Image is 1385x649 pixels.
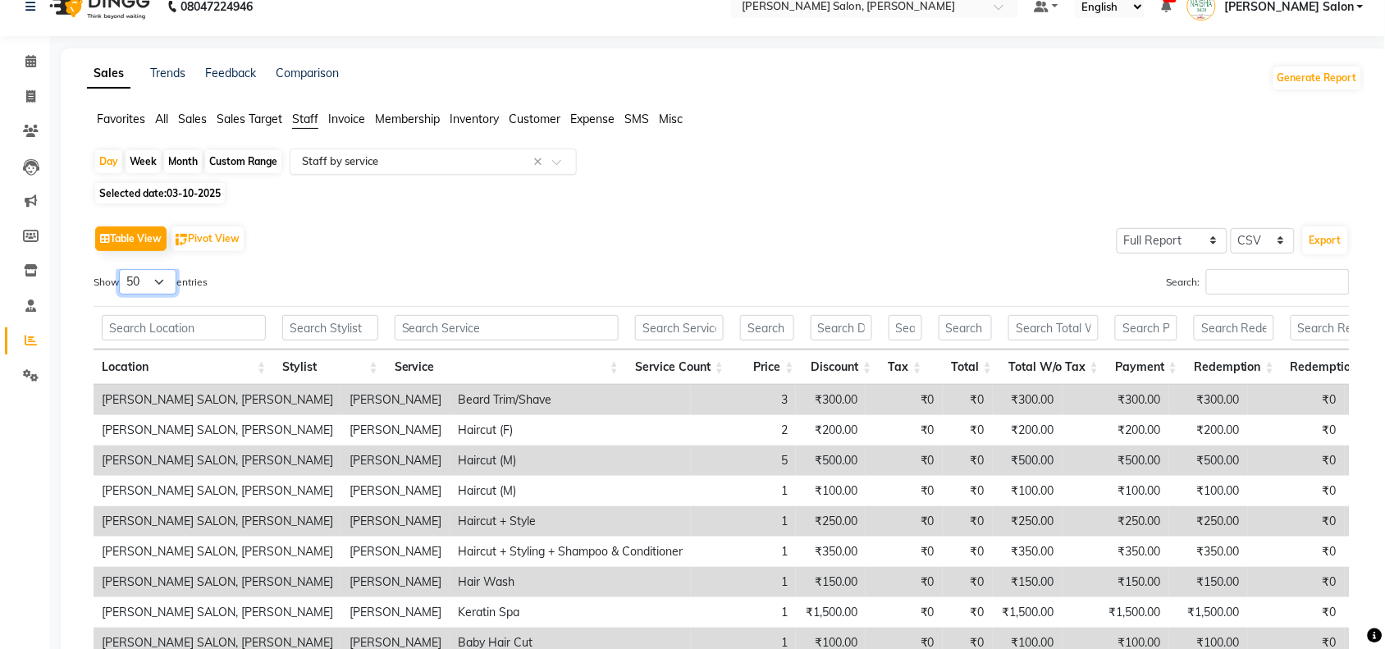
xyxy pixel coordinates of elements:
span: Expense [570,112,615,126]
td: ₹150.00 [796,567,866,597]
span: All [155,112,168,126]
td: [PERSON_NAME] [341,597,450,628]
td: ₹300.00 [1063,385,1169,415]
div: Week [126,150,161,173]
span: Selected date: [95,183,225,203]
td: ₹0 [943,446,993,476]
td: ₹100.00 [796,476,866,506]
input: Search Price [740,315,794,340]
td: [PERSON_NAME] [341,537,450,567]
td: ₹0 [1248,567,1345,597]
td: Beard Trim/Shave [450,385,691,415]
td: ₹0 [1248,506,1345,537]
td: Haircut (M) [450,446,691,476]
td: [PERSON_NAME] SALON, [PERSON_NAME] [94,597,341,628]
td: ₹300.00 [796,385,866,415]
td: ₹250.00 [1063,506,1169,537]
label: Show entries [94,269,208,295]
a: Sales [87,59,130,89]
a: Feedback [205,66,256,80]
td: ₹300.00 [993,385,1063,415]
td: Keratin Spa [450,597,691,628]
input: Search Stylist [282,315,377,340]
td: ₹0 [866,446,943,476]
td: ₹0 [943,506,993,537]
td: ₹0 [866,597,943,628]
td: 5 [691,446,796,476]
td: ₹100.00 [993,476,1063,506]
td: ₹500.00 [796,446,866,476]
td: Hair Wash [450,567,691,597]
td: ₹0 [1248,446,1345,476]
td: [PERSON_NAME] [341,446,450,476]
th: Payment: activate to sort column ascending [1107,350,1186,385]
input: Search Payment [1115,315,1177,340]
th: Redemption: activate to sort column ascending [1186,350,1282,385]
th: Price: activate to sort column ascending [732,350,802,385]
th: Service: activate to sort column ascending [386,350,627,385]
div: Custom Range [205,150,281,173]
input: Search Redemption [1194,315,1274,340]
span: Sales [178,112,207,126]
input: Search Total [939,315,993,340]
span: Invoice [328,112,365,126]
td: ₹350.00 [993,537,1063,567]
span: 03-10-2025 [167,187,221,199]
span: Clear all [533,153,547,171]
td: 1 [691,476,796,506]
td: ₹0 [866,567,943,597]
td: ₹0 [1248,476,1345,506]
span: Sales Target [217,112,282,126]
td: ₹0 [1248,385,1345,415]
span: Favorites [97,112,145,126]
td: 3 [691,385,796,415]
td: ₹200.00 [1063,415,1169,446]
td: ₹250.00 [796,506,866,537]
td: ₹0 [1248,415,1345,446]
td: [PERSON_NAME] [341,385,450,415]
span: Staff [292,112,318,126]
button: Table View [95,226,167,251]
td: ₹0 [943,567,993,597]
td: ₹250.00 [1169,506,1248,537]
td: [PERSON_NAME] SALON, [PERSON_NAME] [94,446,341,476]
td: ₹0 [943,476,993,506]
button: Export [1303,226,1348,254]
td: Haircut + Styling + Shampoo & Conditioner [450,537,691,567]
td: ₹0 [866,537,943,567]
td: ₹0 [866,506,943,537]
td: ₹250.00 [993,506,1063,537]
input: Search Location [102,315,266,340]
div: Month [164,150,202,173]
input: Search Total W/o Tax [1008,315,1099,340]
td: Haircut (F) [450,415,691,446]
td: ₹200.00 [993,415,1063,446]
button: Pivot View [171,226,244,251]
td: [PERSON_NAME] [341,567,450,597]
td: 1 [691,597,796,628]
a: Trends [150,66,185,80]
td: [PERSON_NAME] SALON, [PERSON_NAME] [94,385,341,415]
input: Search Service Count [635,315,724,340]
td: [PERSON_NAME] SALON, [PERSON_NAME] [94,476,341,506]
td: ₹1,500.00 [796,597,866,628]
select: Showentries [119,269,176,295]
td: ₹0 [1248,537,1345,567]
img: pivot.png [176,234,188,246]
span: Misc [659,112,683,126]
td: Haircut + Style [450,506,691,537]
td: ₹0 [943,415,993,446]
th: Total: activate to sort column ascending [930,350,1001,385]
th: Total W/o Tax: activate to sort column ascending [1000,350,1107,385]
div: Day [95,150,122,173]
span: Customer [509,112,560,126]
input: Search: [1206,269,1350,295]
td: ₹200.00 [1169,415,1248,446]
span: Membership [375,112,440,126]
td: [PERSON_NAME] [341,506,450,537]
td: [PERSON_NAME] [341,415,450,446]
td: 1 [691,537,796,567]
td: ₹100.00 [1169,476,1248,506]
input: Search Discount [811,315,872,340]
td: ₹100.00 [1063,476,1169,506]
